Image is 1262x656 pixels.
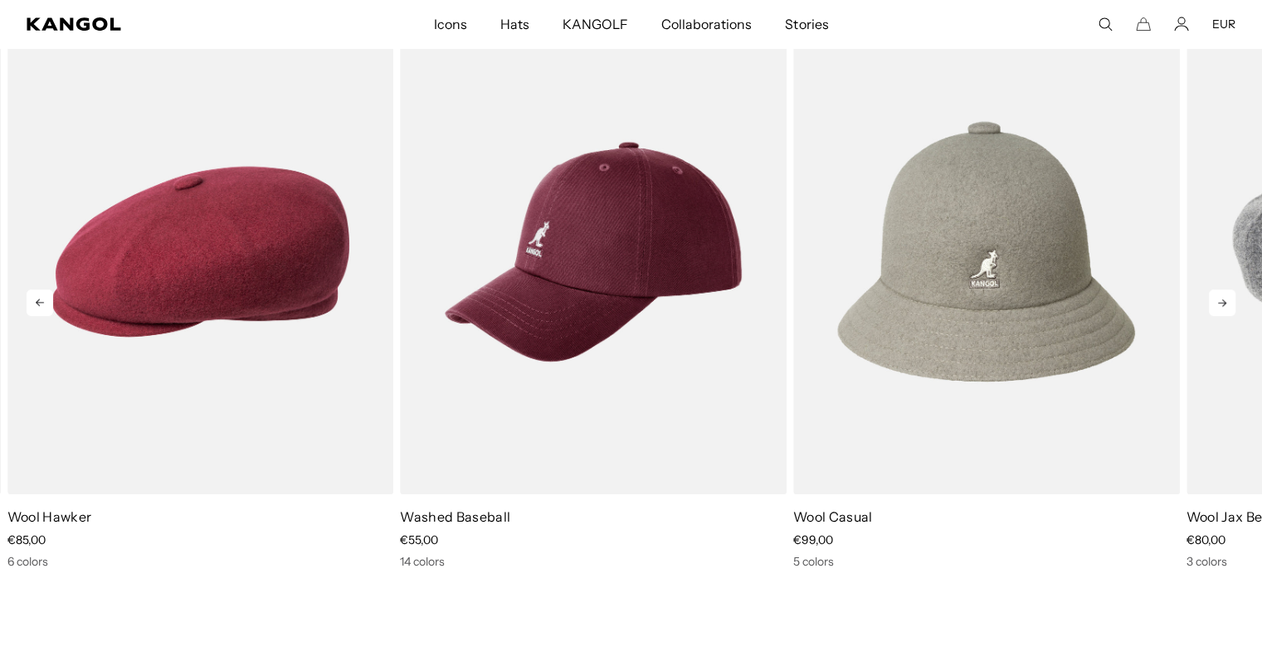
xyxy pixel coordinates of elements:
[400,554,787,569] div: 14 colors
[793,554,1180,569] div: 5 colors
[793,9,1180,494] img: color-warm-grey
[793,532,833,547] span: €99,00
[1,9,394,569] div: 5 of 13
[1174,17,1189,32] a: Account
[1136,17,1151,32] button: Cart
[1098,17,1113,32] summary: Search here
[787,9,1180,569] div: 7 of 13
[793,508,1180,526] p: Wool Casual
[400,9,787,494] img: color-cordovan
[393,9,787,569] div: 6 of 13
[27,17,287,31] a: Kangol
[1212,17,1235,32] button: EUR
[7,508,394,526] p: Wool Hawker
[7,532,46,547] span: €85,00
[400,508,787,526] p: Washed Baseball
[1186,532,1225,547] span: €80,00
[7,9,394,494] img: color-cranberry
[400,532,438,547] span: €55,00
[7,554,394,569] div: 6 colors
